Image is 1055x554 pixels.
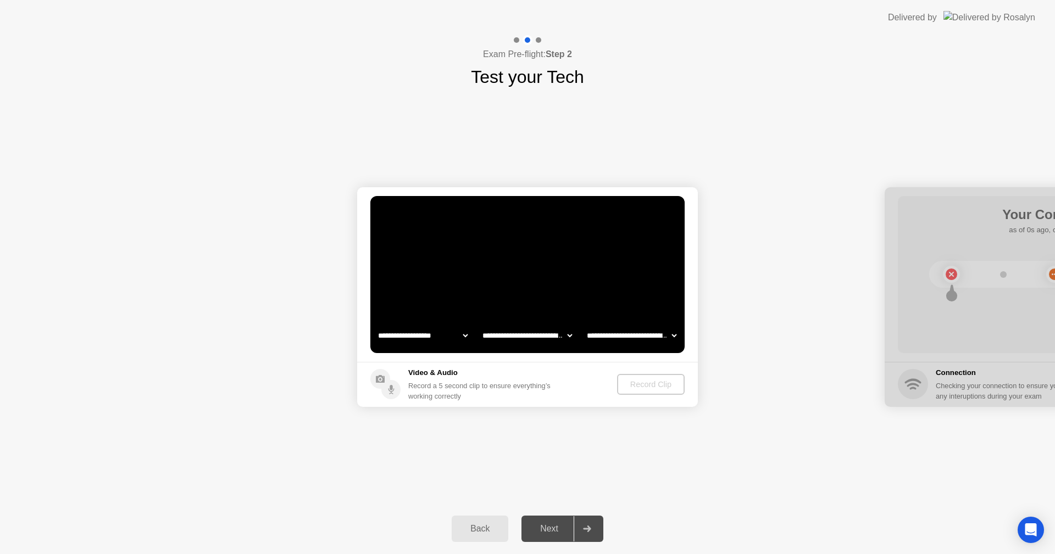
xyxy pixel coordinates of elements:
div: Back [455,524,505,534]
button: Next [521,516,603,542]
select: Available microphones [585,324,679,346]
select: Available cameras [376,324,470,346]
div: Next [525,524,574,534]
button: Back [452,516,508,542]
h1: Test your Tech [471,64,584,90]
select: Available speakers [480,324,574,346]
button: Record Clip [617,374,685,395]
h5: Video & Audio [408,367,555,378]
div: Record a 5 second clip to ensure everything’s working correctly [408,380,555,401]
div: Open Intercom Messenger [1018,517,1044,543]
img: Delivered by Rosalyn [943,11,1035,24]
div: Record Clip [621,380,680,389]
div: Delivered by [888,11,937,24]
h4: Exam Pre-flight: [483,48,572,61]
b: Step 2 [546,49,572,59]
